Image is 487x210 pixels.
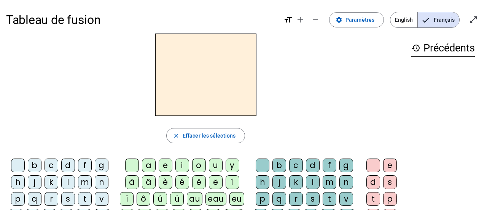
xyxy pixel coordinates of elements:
[323,192,336,206] div: t
[306,192,320,206] div: s
[306,175,320,189] div: l
[306,159,320,172] div: d
[125,175,139,189] div: à
[283,15,293,24] mat-icon: format_size
[183,131,236,140] span: Effacer les sélections
[323,175,336,189] div: m
[289,175,303,189] div: k
[78,192,92,206] div: t
[336,16,342,23] mat-icon: settings
[308,12,323,27] button: Diminuer la taille de la police
[272,159,286,172] div: b
[170,192,184,206] div: ü
[175,175,189,189] div: é
[226,159,239,172] div: y
[296,15,305,24] mat-icon: add
[411,40,475,57] h3: Précédents
[11,192,25,206] div: p
[166,128,245,143] button: Effacer les sélections
[339,175,353,189] div: n
[78,159,92,172] div: f
[61,192,75,206] div: s
[226,175,239,189] div: î
[323,159,336,172] div: f
[466,12,481,27] button: Entrer en plein écran
[411,43,420,53] mat-icon: history
[366,175,380,189] div: d
[383,175,397,189] div: s
[311,15,320,24] mat-icon: remove
[45,192,58,206] div: r
[159,175,172,189] div: è
[418,12,459,27] span: Français
[272,175,286,189] div: j
[469,15,478,24] mat-icon: open_in_full
[390,12,417,27] span: English
[61,159,75,172] div: d
[205,192,226,206] div: eau
[95,192,108,206] div: v
[120,192,134,206] div: ï
[45,175,58,189] div: k
[159,159,172,172] div: e
[61,175,75,189] div: l
[28,159,41,172] div: b
[192,159,206,172] div: o
[289,159,303,172] div: c
[173,132,180,139] mat-icon: close
[339,192,353,206] div: v
[329,12,384,27] button: Paramètres
[390,12,460,28] mat-button-toggle-group: Language selection
[366,192,380,206] div: t
[192,175,206,189] div: ê
[383,192,397,206] div: p
[153,192,167,206] div: û
[187,192,202,206] div: au
[45,159,58,172] div: c
[256,175,269,189] div: h
[28,192,41,206] div: q
[142,159,156,172] div: a
[345,15,374,24] span: Paramètres
[6,8,277,32] h1: Tableau de fusion
[137,192,150,206] div: ô
[339,159,353,172] div: g
[272,192,286,206] div: q
[95,159,108,172] div: g
[11,175,25,189] div: h
[229,192,244,206] div: eu
[209,175,223,189] div: ë
[256,192,269,206] div: p
[28,175,41,189] div: j
[209,159,223,172] div: u
[95,175,108,189] div: n
[383,159,397,172] div: e
[289,192,303,206] div: r
[142,175,156,189] div: â
[293,12,308,27] button: Augmenter la taille de la police
[175,159,189,172] div: i
[78,175,92,189] div: m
